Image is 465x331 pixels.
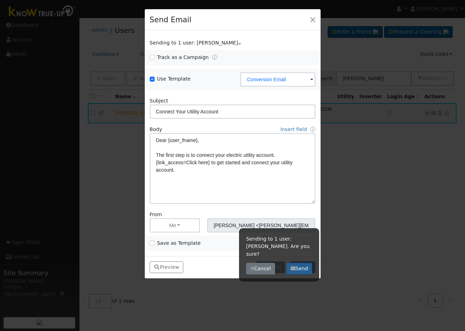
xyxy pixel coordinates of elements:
button: Me [150,218,200,232]
button: Send [286,263,312,275]
div: Show users [146,39,319,47]
label: Track as a Campaign [157,54,209,61]
p: Sending to 1 user: [PERSON_NAME]. Are you sure? [246,235,312,258]
a: Fields [310,126,315,132]
h4: Send Email [150,14,191,25]
a: Insert field [280,126,307,132]
input: Track as a Campaign [150,55,155,60]
label: From [150,211,162,218]
label: Use Template [157,75,191,83]
label: Subject [150,97,168,105]
label: Body [150,126,162,133]
a: Tracking Campaigns [212,54,217,60]
label: Save as Template [157,240,201,247]
input: Select a Template [240,72,315,87]
input: Use Template [150,77,155,82]
button: Preview [150,261,184,273]
input: Save as Template [150,241,155,246]
button: Cancel [246,263,275,275]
